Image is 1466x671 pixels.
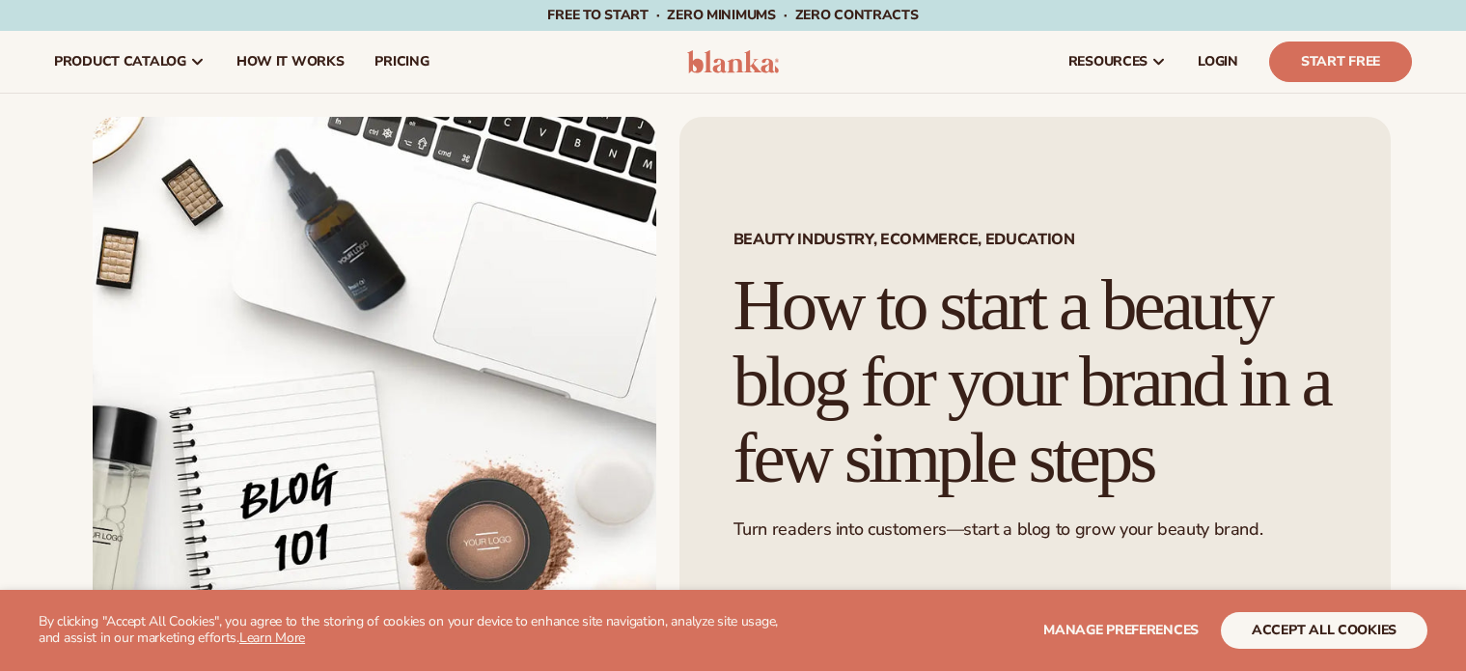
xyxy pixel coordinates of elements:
span: resources [1068,54,1148,70]
span: Free to start · ZERO minimums · ZERO contracts [547,6,918,24]
a: pricing [359,31,444,93]
a: Learn More [239,629,305,647]
span: Manage preferences [1043,621,1199,639]
button: accept all cookies [1221,612,1427,649]
button: Manage preferences [1043,612,1199,649]
span: pricing [374,54,429,70]
a: resources [1053,31,1182,93]
a: LOGIN [1182,31,1254,93]
h1: How to start a beauty blog for your brand in a few simple steps [733,267,1337,495]
span: product catalog [54,54,186,70]
span: How It Works [236,54,345,70]
span: LOGIN [1198,54,1238,70]
a: Start Free [1269,42,1412,82]
a: How It Works [221,31,360,93]
a: product catalog [39,31,221,93]
p: By clicking "Accept All Cookies", you agree to the storing of cookies on your device to enhance s... [39,614,798,647]
p: Turn readers into customers—start a blog to grow your beauty brand. [733,518,1337,541]
img: logo [687,50,779,73]
span: Beauty Industry, Ecommerce, Education [733,232,1337,247]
